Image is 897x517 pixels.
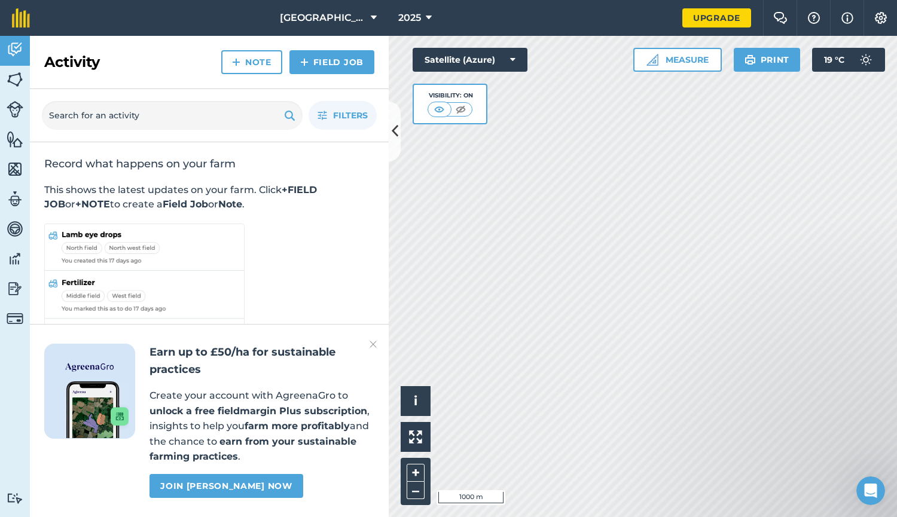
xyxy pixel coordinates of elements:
[428,91,473,100] div: Visibility: On
[42,101,303,130] input: Search for an activity
[66,381,129,438] img: Screenshot of the Gro app
[633,48,722,72] button: Measure
[44,53,100,72] h2: Activity
[773,12,788,24] img: Two speech bubbles overlapping with the left bubble in the forefront
[300,55,309,69] img: svg+xml;base64,PHN2ZyB4bWxucz0iaHR0cDovL3d3dy53My5vcmcvMjAwMC9zdmciIHdpZHRoPSIxNCIgaGVpZ2h0PSIyNC...
[7,71,23,88] img: svg+xml;base64,PHN2ZyB4bWxucz0iaHR0cDovL3d3dy53My5vcmcvMjAwMC9zdmciIHdpZHRoPSI1NiIgaGVpZ2h0PSI2MC...
[7,250,23,268] img: svg+xml;base64,PD94bWwgdmVyc2lvbj0iMS4wIiBlbmNvZGluZz0idXRmLTgiPz4KPCEtLSBHZW5lcmF0b3I6IEFkb2JlIE...
[7,160,23,178] img: svg+xml;base64,PHN2ZyB4bWxucz0iaHR0cDovL3d3dy53My5vcmcvMjAwMC9zdmciIHdpZHRoPSI1NiIgaGVpZ2h0PSI2MC...
[12,8,30,27] img: fieldmargin Logo
[745,53,756,67] img: svg+xml;base64,PHN2ZyB4bWxucz0iaHR0cDovL3d3dy53My5vcmcvMjAwMC9zdmciIHdpZHRoPSIxOSIgaGVpZ2h0PSIyNC...
[7,190,23,208] img: svg+xml;base64,PD94bWwgdmVyc2lvbj0iMS4wIiBlbmNvZGluZz0idXRmLTgiPz4KPCEtLSBHZW5lcmF0b3I6IEFkb2JlIE...
[75,198,110,210] strong: +NOTE
[874,12,888,24] img: A cog icon
[407,464,425,482] button: +
[812,48,885,72] button: 19 °C
[807,12,821,24] img: A question mark icon
[824,48,844,72] span: 19 ° C
[414,393,417,408] span: i
[289,50,374,74] a: Field Job
[221,50,282,74] a: Note
[370,337,377,351] img: svg+xml;base64,PHN2ZyB4bWxucz0iaHR0cDovL3d3dy53My5vcmcvMjAwMC9zdmciIHdpZHRoPSIyMiIgaGVpZ2h0PSIzMC...
[44,157,374,171] h2: Record what happens on your farm
[280,11,366,25] span: [GEOGRAPHIC_DATA]
[309,101,377,130] button: Filters
[218,198,242,210] strong: Note
[7,130,23,148] img: svg+xml;base64,PHN2ZyB4bWxucz0iaHR0cDovL3d3dy53My5vcmcvMjAwMC9zdmciIHdpZHRoPSI1NiIgaGVpZ2h0PSI2MC...
[856,476,885,505] iframe: Intercom live chat
[7,101,23,118] img: svg+xml;base64,PD94bWwgdmVyc2lvbj0iMS4wIiBlbmNvZGluZz0idXRmLTgiPz4KPCEtLSBHZW5lcmF0b3I6IEFkb2JlIE...
[646,54,658,66] img: Ruler icon
[407,482,425,499] button: –
[149,405,367,417] strong: unlock a free fieldmargin Plus subscription
[149,388,374,464] p: Create your account with AgreenaGro to , insights to help you and the chance to .
[149,474,303,498] a: Join [PERSON_NAME] now
[232,55,240,69] img: svg+xml;base64,PHN2ZyB4bWxucz0iaHR0cDovL3d3dy53My5vcmcvMjAwMC9zdmciIHdpZHRoPSIxNCIgaGVpZ2h0PSIyNC...
[7,280,23,298] img: svg+xml;base64,PD94bWwgdmVyc2lvbj0iMS4wIiBlbmNvZGluZz0idXRmLTgiPz4KPCEtLSBHZW5lcmF0b3I6IEFkb2JlIE...
[734,48,801,72] button: Print
[149,344,374,378] h2: Earn up to £50/ha for sustainable practices
[44,183,374,212] p: This shows the latest updates on your farm. Click or to create a or .
[682,8,751,27] a: Upgrade
[284,108,295,123] img: svg+xml;base64,PHN2ZyB4bWxucz0iaHR0cDovL3d3dy53My5vcmcvMjAwMC9zdmciIHdpZHRoPSIxOSIgaGVpZ2h0PSIyNC...
[7,310,23,327] img: svg+xml;base64,PD94bWwgdmVyc2lvbj0iMS4wIiBlbmNvZGluZz0idXRmLTgiPz4KPCEtLSBHZW5lcmF0b3I6IEFkb2JlIE...
[149,436,356,463] strong: earn from your sustainable farming practices
[432,103,447,115] img: svg+xml;base64,PHN2ZyB4bWxucz0iaHR0cDovL3d3dy53My5vcmcvMjAwMC9zdmciIHdpZHRoPSI1MCIgaGVpZ2h0PSI0MC...
[398,11,421,25] span: 2025
[7,492,23,504] img: svg+xml;base64,PD94bWwgdmVyc2lvbj0iMS4wIiBlbmNvZGluZz0idXRmLTgiPz4KPCEtLSBHZW5lcmF0b3I6IEFkb2JlIE...
[163,198,208,210] strong: Field Job
[7,220,23,238] img: svg+xml;base64,PD94bWwgdmVyc2lvbj0iMS4wIiBlbmNvZGluZz0idXRmLTgiPz4KPCEtLSBHZW5lcmF0b3I6IEFkb2JlIE...
[841,11,853,25] img: svg+xml;base64,PHN2ZyB4bWxucz0iaHR0cDovL3d3dy53My5vcmcvMjAwMC9zdmciIHdpZHRoPSIxNyIgaGVpZ2h0PSIxNy...
[245,420,350,432] strong: farm more profitably
[7,41,23,59] img: svg+xml;base64,PD94bWwgdmVyc2lvbj0iMS4wIiBlbmNvZGluZz0idXRmLTgiPz4KPCEtLSBHZW5lcmF0b3I6IEFkb2JlIE...
[413,48,527,72] button: Satellite (Azure)
[409,430,422,443] img: Four arrows, one pointing top left, one top right, one bottom right and the last bottom left
[854,48,878,72] img: svg+xml;base64,PD94bWwgdmVyc2lvbj0iMS4wIiBlbmNvZGluZz0idXRmLTgiPz4KPCEtLSBHZW5lcmF0b3I6IEFkb2JlIE...
[333,109,368,122] span: Filters
[453,103,468,115] img: svg+xml;base64,PHN2ZyB4bWxucz0iaHR0cDovL3d3dy53My5vcmcvMjAwMC9zdmciIHdpZHRoPSI1MCIgaGVpZ2h0PSI0MC...
[401,386,431,416] button: i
